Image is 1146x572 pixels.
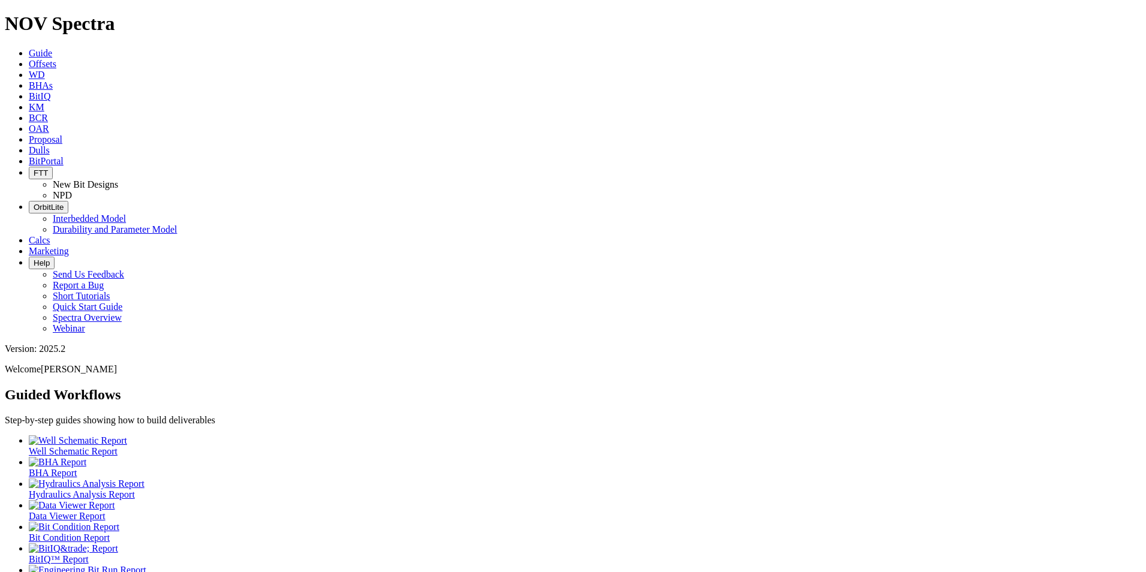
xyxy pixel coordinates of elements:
a: Data Viewer Report Data Viewer Report [29,500,1141,521]
a: Quick Start Guide [53,302,122,312]
a: Marketing [29,246,69,256]
a: Guide [29,48,52,58]
a: BitIQ&trade; Report BitIQ™ Report [29,543,1141,564]
a: BHAs [29,80,53,91]
a: Spectra Overview [53,312,122,323]
img: Bit Condition Report [29,522,119,532]
a: Dulls [29,145,50,155]
img: BitIQ&trade; Report [29,543,118,554]
h1: NOV Spectra [5,13,1141,35]
span: BHA Report [29,468,77,478]
a: Durability and Parameter Model [53,224,177,234]
a: Bit Condition Report Bit Condition Report [29,522,1141,543]
a: Hydraulics Analysis Report Hydraulics Analysis Report [29,478,1141,499]
p: Step-by-step guides showing how to build deliverables [5,415,1141,426]
a: New Bit Designs [53,179,118,189]
a: OAR [29,124,49,134]
a: BHA Report BHA Report [29,457,1141,478]
a: Report a Bug [53,280,104,290]
a: BitPortal [29,156,64,166]
a: Well Schematic Report Well Schematic Report [29,435,1141,456]
a: NPD [53,190,72,200]
a: Proposal [29,134,62,144]
img: Well Schematic Report [29,435,127,446]
p: Welcome [5,364,1141,375]
a: Interbedded Model [53,213,126,224]
span: Well Schematic Report [29,446,117,456]
button: OrbitLite [29,201,68,213]
h2: Guided Workflows [5,387,1141,403]
img: Data Viewer Report [29,500,115,511]
a: BCR [29,113,48,123]
span: [PERSON_NAME] [41,364,117,374]
a: Short Tutorials [53,291,110,301]
button: FTT [29,167,53,179]
span: BitIQ™ Report [29,554,89,564]
a: WD [29,70,45,80]
img: Hydraulics Analysis Report [29,478,144,489]
span: Data Viewer Report [29,511,105,521]
span: OrbitLite [34,203,64,212]
a: Webinar [53,323,85,333]
a: BitIQ [29,91,50,101]
span: FTT [34,168,48,177]
span: Help [34,258,50,267]
button: Help [29,257,55,269]
a: KM [29,102,44,112]
div: Version: 2025.2 [5,344,1141,354]
a: Offsets [29,59,56,69]
a: Calcs [29,235,50,245]
span: Bit Condition Report [29,532,110,543]
a: Send Us Feedback [53,269,124,279]
img: BHA Report [29,457,86,468]
span: Hydraulics Analysis Report [29,489,135,499]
